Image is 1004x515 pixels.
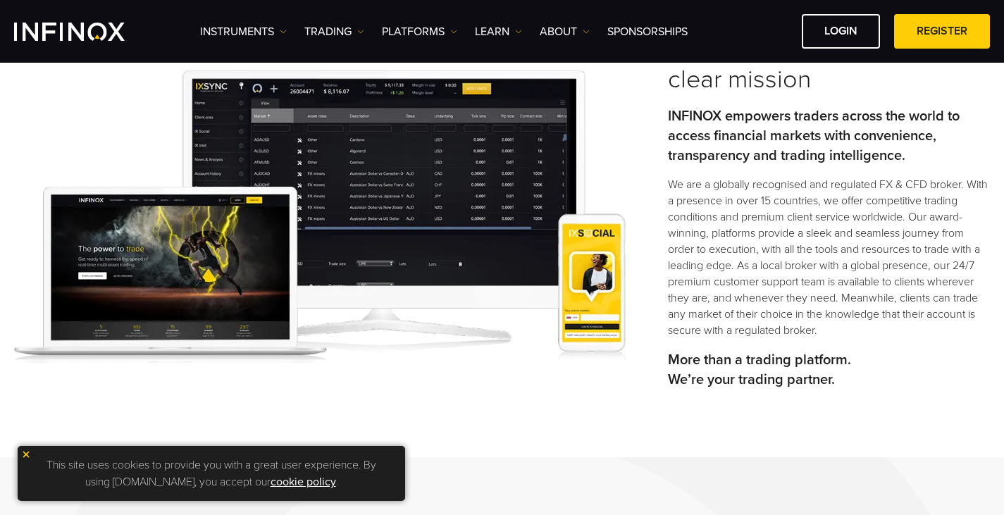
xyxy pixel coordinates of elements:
p: We are a globally recognised and regulated FX & CFD broker. With a presence in over 15 countries,... [668,177,990,339]
a: ABOUT [540,23,590,40]
img: yellow close icon [21,449,31,459]
p: More than a trading platform. We’re your trading partner. [668,350,990,390]
a: INFINOX Logo [14,23,158,41]
a: LOGIN [802,14,880,49]
a: PLATFORMS [382,23,457,40]
a: SPONSORSHIPS [607,23,688,40]
a: TRADING [304,23,364,40]
a: REGISTER [894,14,990,49]
h3: Founded in [DATE] with a clear mission [668,33,990,95]
p: This site uses cookies to provide you with a great user experience. By using [DOMAIN_NAME], you a... [25,453,398,494]
a: Learn [475,23,522,40]
a: cookie policy [271,475,336,489]
a: Instruments [200,23,287,40]
p: INFINOX empowers traders across the world to access financial markets with convenience, transpare... [668,106,990,166]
